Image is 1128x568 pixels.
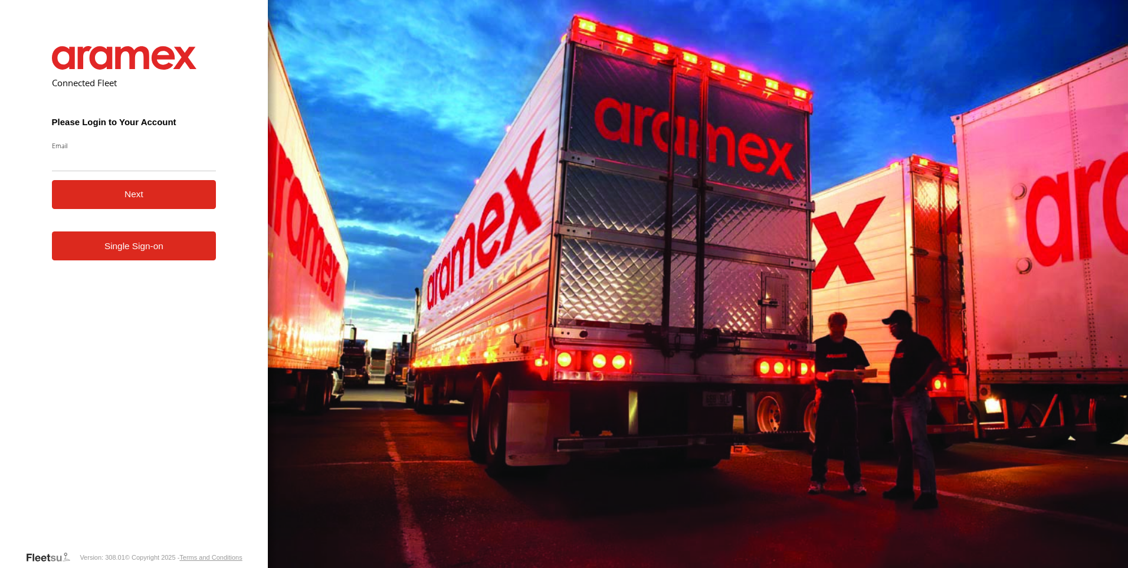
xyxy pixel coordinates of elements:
h2: Connected Fleet [52,77,217,89]
a: Single Sign-on [52,231,217,260]
label: Email [52,141,217,150]
img: Aramex [52,46,197,70]
div: Version: 308.01 [80,554,124,561]
a: Visit our Website [25,551,80,563]
div: © Copyright 2025 - [125,554,242,561]
a: Terms and Conditions [179,554,242,561]
button: Next [52,180,217,209]
h3: Please Login to Your Account [52,117,217,127]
